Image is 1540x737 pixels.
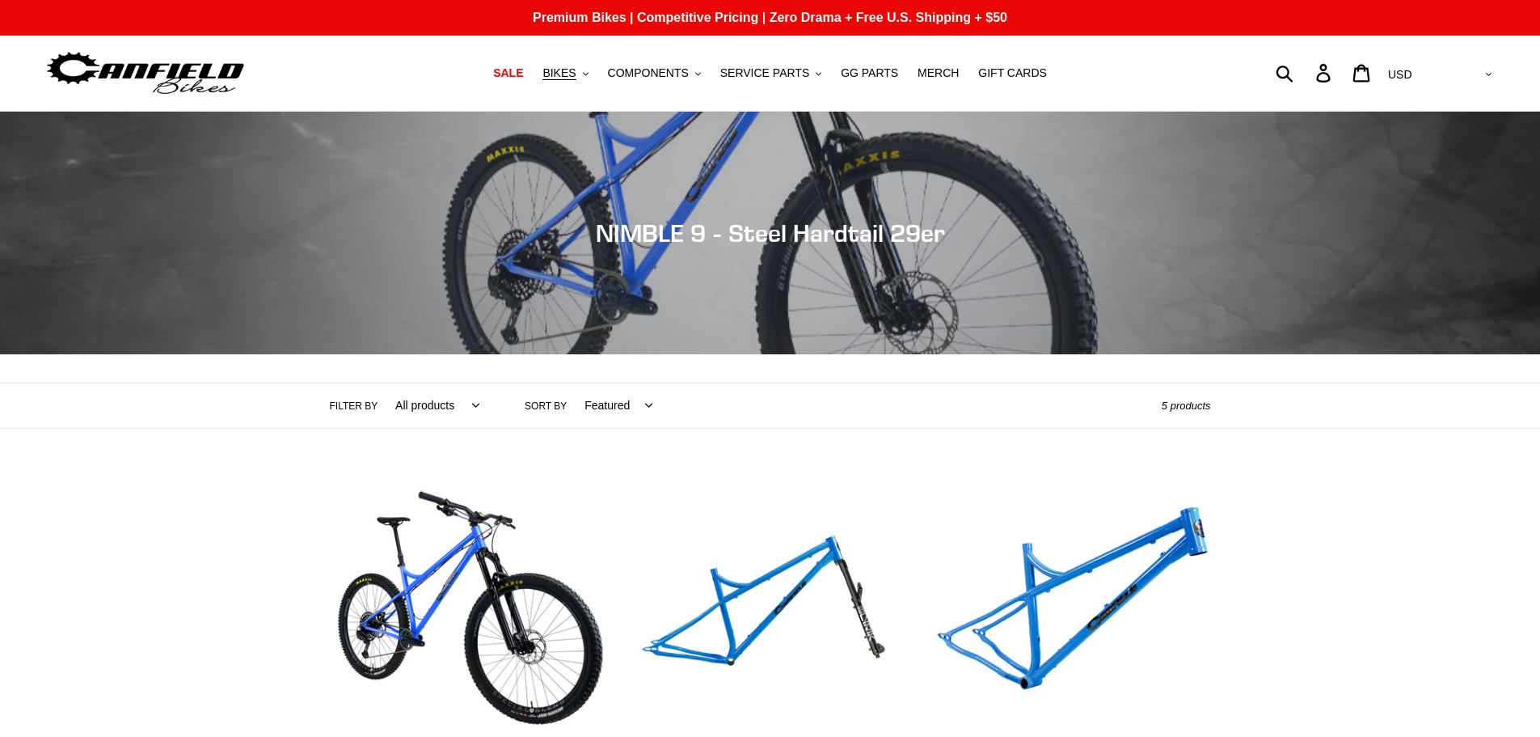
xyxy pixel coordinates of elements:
label: Sort by [525,399,567,413]
span: COMPONENTS [608,66,689,80]
input: Search [1285,55,1326,91]
span: BIKES [542,66,576,80]
button: COMPONENTS [600,62,709,84]
label: Filter by [330,399,378,413]
span: 5 products [1162,400,1211,412]
a: SALE [485,62,531,84]
button: SERVICE PARTS [712,62,829,84]
img: Canfield Bikes [44,48,247,99]
a: GG PARTS [833,62,906,84]
span: NIMBLE 9 - Steel Hardtail 29er [596,218,945,248]
span: GG PARTS [841,66,898,80]
button: BIKES [534,62,596,84]
span: MERCH [918,66,959,80]
a: GIFT CARDS [970,62,1055,84]
a: MERCH [909,62,967,84]
span: SALE [493,66,523,80]
span: SERVICE PARTS [720,66,809,80]
span: GIFT CARDS [978,66,1047,80]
